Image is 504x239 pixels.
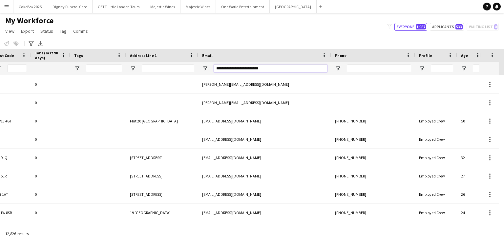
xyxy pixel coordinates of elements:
[130,53,157,58] span: Address Line 1
[270,0,317,13] button: [GEOGRAPHIC_DATA]
[457,204,485,222] div: 24
[198,149,331,167] div: [EMAIL_ADDRESS][DOMAIN_NAME]
[473,64,481,72] input: Age Filter Input
[126,204,198,222] div: 19 [GEOGRAPHIC_DATA]
[347,64,411,72] input: Phone Filter Input
[415,130,457,148] div: Employed Crew
[5,16,53,26] span: My Workforce
[415,204,457,222] div: Employed Crew
[461,53,468,58] span: Age
[198,112,331,130] div: [EMAIL_ADDRESS][DOMAIN_NAME]
[142,64,194,72] input: Address Line 1 Filter Input
[415,149,457,167] div: Employed Crew
[73,28,88,34] span: Comms
[416,24,426,29] span: 1,987
[3,27,17,35] a: View
[18,27,36,35] a: Export
[180,0,216,13] button: Majestic Wines
[5,28,14,34] span: View
[457,112,485,130] div: 50
[145,0,180,13] button: Majestic Wines
[130,65,136,71] button: Open Filter Menu
[331,112,415,130] div: [PHONE_NUMBER]
[21,28,34,34] span: Export
[74,65,80,71] button: Open Filter Menu
[198,130,331,148] div: [EMAIL_ADDRESS][DOMAIN_NAME]
[60,28,67,34] span: Tag
[126,185,198,203] div: [STREET_ADDRESS]
[57,27,69,35] a: Tag
[419,65,425,71] button: Open Filter Menu
[7,64,27,72] input: Post Code Filter Input
[216,0,270,13] button: One World Entertainment
[31,75,70,93] div: 0
[31,112,70,130] div: 0
[461,65,467,71] button: Open Filter Menu
[457,167,485,185] div: 27
[415,167,457,185] div: Employed Crew
[415,112,457,130] div: Employed Crew
[31,185,70,203] div: 0
[430,23,464,31] button: Applicants533
[31,204,70,222] div: 0
[86,64,122,72] input: Tags Filter Input
[126,112,198,130] div: Flat 20 [GEOGRAPHIC_DATA]
[93,0,145,13] button: GETT Little London Tours
[198,75,331,93] div: [PERSON_NAME][EMAIL_ADDRESS][DOMAIN_NAME]
[198,204,331,222] div: [EMAIL_ADDRESS][DOMAIN_NAME]
[40,28,53,34] span: Status
[37,40,45,47] app-action-btn: Export XLSX
[431,64,453,72] input: Profile Filter Input
[126,167,198,185] div: [STREET_ADDRESS]
[457,149,485,167] div: 32
[126,149,198,167] div: [STREET_ADDRESS]
[31,149,70,167] div: 0
[31,94,70,112] div: 0
[457,185,485,203] div: 26
[13,0,47,13] button: CakeBox 2025
[335,53,346,58] span: Phone
[47,0,93,13] button: Dignity Funeral Care
[202,65,208,71] button: Open Filter Menu
[331,204,415,222] div: [PHONE_NUMBER]
[198,185,331,203] div: [EMAIL_ADDRESS][DOMAIN_NAME]
[27,40,35,47] app-action-btn: Advanced filters
[415,185,457,203] div: Employed Crew
[214,64,327,72] input: Email Filter Input
[202,53,213,58] span: Email
[419,53,432,58] span: Profile
[31,167,70,185] div: 0
[331,130,415,148] div: [PHONE_NUMBER]
[331,185,415,203] div: [PHONE_NUMBER]
[71,27,91,35] a: Comms
[38,27,56,35] a: Status
[455,24,463,29] span: 533
[31,130,70,148] div: 0
[198,94,331,112] div: [PERSON_NAME][EMAIL_ADDRESS][DOMAIN_NAME]
[331,149,415,167] div: [PHONE_NUMBER]
[335,65,341,71] button: Open Filter Menu
[74,53,83,58] span: Tags
[331,167,415,185] div: [PHONE_NUMBER]
[198,167,331,185] div: [EMAIL_ADDRESS][DOMAIN_NAME]
[35,50,58,60] span: Jobs (last 90 days)
[394,23,427,31] button: Everyone1,987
